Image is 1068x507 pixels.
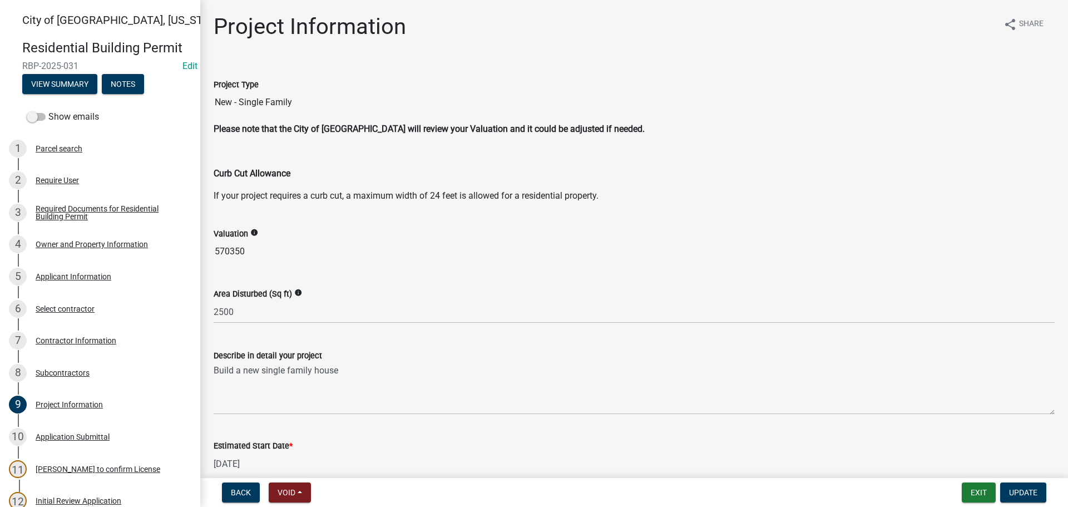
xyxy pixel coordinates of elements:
div: 1 [9,140,27,157]
div: Required Documents for Residential Building Permit [36,205,182,220]
label: Valuation [214,230,248,238]
i: info [294,289,302,297]
a: Edit [182,61,197,71]
div: 9 [9,396,27,414]
label: Describe in detail your project [214,352,322,360]
span: RBP-2025-031 [22,61,178,71]
div: Parcel search [36,145,82,152]
h1: Project Information [214,13,406,40]
div: Select contractor [36,305,95,313]
span: Share [1019,18,1044,31]
span: Void [278,488,295,497]
div: Require User [36,176,79,184]
wm-modal-confirm: Notes [102,80,144,89]
span: Update [1009,488,1037,497]
div: 6 [9,300,27,318]
button: Notes [102,74,144,94]
div: 8 [9,364,27,382]
wm-modal-confirm: Summary [22,80,97,89]
label: Estimated Start Date [214,442,293,450]
button: View Summary [22,74,97,94]
div: Applicant Information [36,273,111,280]
div: 7 [9,332,27,350]
i: share [1003,18,1017,31]
button: Update [1000,483,1046,503]
button: Back [222,483,260,503]
p: If your project requires a curb cut, a maximum width of 24 feet is allowed for a residential prop... [214,189,1055,203]
div: 10 [9,428,27,446]
div: Owner and Property Information [36,240,148,248]
span: Back [231,488,251,497]
button: Exit [962,483,996,503]
div: Subcontractors [36,369,90,377]
div: Application Submittal [36,433,110,441]
div: 2 [9,171,27,189]
div: Project Information [36,401,103,408]
div: [PERSON_NAME] to confirm License [36,465,160,473]
button: Void [269,483,311,503]
strong: Please note that the City of [GEOGRAPHIC_DATA] will review your Valuation and it could be adjuste... [214,124,645,134]
label: Area Disturbed (Sq ft) [214,291,292,298]
span: City of [GEOGRAPHIC_DATA], [US_STATE] [22,13,225,27]
label: Project Type [214,81,259,89]
h4: Residential Building Permit [22,40,191,56]
div: 11 [9,460,27,478]
input: mm/dd/yyyy [214,452,315,475]
label: Show emails [27,110,99,124]
wm-modal-confirm: Edit Application Number [182,61,197,71]
i: info [250,229,258,237]
div: 4 [9,235,27,253]
button: shareShare [995,13,1052,35]
div: Contractor Information [36,337,116,344]
div: 5 [9,268,27,286]
strong: Curb Cut Allowance [214,168,290,179]
div: 3 [9,204,27,221]
div: Initial Review Application [36,497,121,505]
